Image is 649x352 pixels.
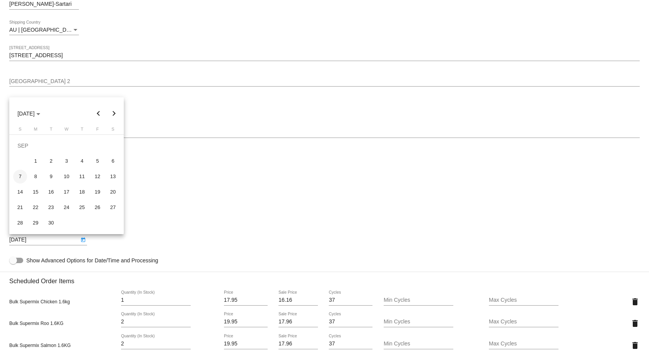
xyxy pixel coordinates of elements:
td: SEP [12,138,121,153]
td: September 25, 2025 [74,200,90,215]
th: Monday [28,127,43,134]
th: Saturday [105,127,121,134]
div: 23 [44,201,58,214]
div: 18 [75,185,89,199]
th: Wednesday [59,127,74,134]
div: 17 [60,185,73,199]
div: 5 [91,154,104,168]
td: September 19, 2025 [90,184,105,200]
span: [DATE] [17,111,40,117]
div: 30 [44,216,58,230]
div: 11 [75,170,89,184]
button: Previous month [91,106,106,121]
td: September 28, 2025 [12,215,28,231]
td: September 16, 2025 [43,184,59,200]
div: 25 [75,201,89,214]
div: 10 [60,170,73,184]
div: 19 [91,185,104,199]
div: 24 [60,201,73,214]
div: 4 [75,154,89,168]
div: 22 [29,201,43,214]
div: 29 [29,216,43,230]
div: 21 [13,201,27,214]
td: September 11, 2025 [74,169,90,184]
td: September 26, 2025 [90,200,105,215]
td: September 14, 2025 [12,184,28,200]
td: September 13, 2025 [105,169,121,184]
div: 6 [106,154,120,168]
div: 26 [91,201,104,214]
td: September 18, 2025 [74,184,90,200]
td: September 3, 2025 [59,153,74,169]
td: September 24, 2025 [59,200,74,215]
td: September 9, 2025 [43,169,59,184]
th: Thursday [74,127,90,134]
button: Choose month and year [11,106,46,121]
div: 8 [29,170,43,184]
td: September 17, 2025 [59,184,74,200]
div: 20 [106,185,120,199]
div: 3 [60,154,73,168]
th: Sunday [12,127,28,134]
div: 16 [44,185,58,199]
td: September 20, 2025 [105,184,121,200]
div: 28 [13,216,27,230]
button: Next month [106,106,122,121]
div: 12 [91,170,104,184]
div: 1 [29,154,43,168]
td: September 27, 2025 [105,200,121,215]
div: 9 [44,170,58,184]
td: September 1, 2025 [28,153,43,169]
th: Friday [90,127,105,134]
td: September 2, 2025 [43,153,59,169]
td: September 30, 2025 [43,215,59,231]
div: 27 [106,201,120,214]
td: September 6, 2025 [105,153,121,169]
div: 7 [13,170,27,184]
td: September 23, 2025 [43,200,59,215]
td: September 5, 2025 [90,153,105,169]
div: 13 [106,170,120,184]
td: September 7, 2025 [12,169,28,184]
div: 15 [29,185,43,199]
td: September 12, 2025 [90,169,105,184]
td: September 15, 2025 [28,184,43,200]
div: 14 [13,185,27,199]
td: September 22, 2025 [28,200,43,215]
td: September 10, 2025 [59,169,74,184]
td: September 8, 2025 [28,169,43,184]
div: 2 [44,154,58,168]
td: September 29, 2025 [28,215,43,231]
td: September 21, 2025 [12,200,28,215]
th: Tuesday [43,127,59,134]
td: September 4, 2025 [74,153,90,169]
